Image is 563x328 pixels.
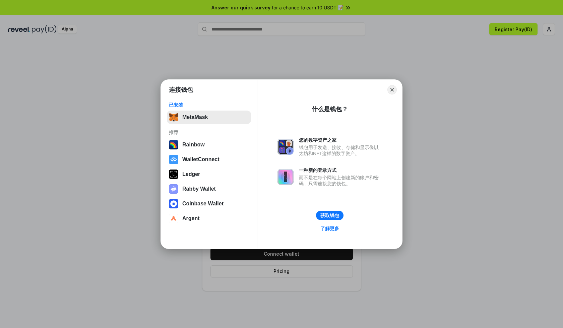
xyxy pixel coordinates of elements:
[316,211,343,220] button: 获取钱包
[316,224,343,233] a: 了解更多
[169,86,193,94] h1: 连接钱包
[277,169,294,185] img: svg+xml,%3Csvg%20xmlns%3D%22http%3A%2F%2Fwww.w3.org%2F2000%2Fsvg%22%20fill%3D%22none%22%20viewBox...
[169,214,178,223] img: svg+xml,%3Csvg%20width%3D%2228%22%20height%3D%2228%22%20viewBox%3D%220%200%2028%2028%22%20fill%3D...
[182,171,200,177] div: Ledger
[299,137,382,143] div: 您的数字资产之家
[167,197,251,210] button: Coinbase Wallet
[312,105,348,113] div: 什么是钱包？
[182,215,200,221] div: Argent
[169,113,178,122] img: svg+xml,%3Csvg%20fill%3D%22none%22%20height%3D%2233%22%20viewBox%3D%220%200%2035%2033%22%20width%...
[182,142,205,148] div: Rainbow
[182,201,224,207] div: Coinbase Wallet
[169,102,249,108] div: 已安装
[167,182,251,196] button: Rabby Wallet
[169,129,249,135] div: 推荐
[167,168,251,181] button: Ledger
[169,199,178,208] img: svg+xml,%3Csvg%20width%3D%2228%22%20height%3D%2228%22%20viewBox%3D%220%200%2028%2028%22%20fill%3D...
[320,212,339,218] div: 获取钱包
[169,155,178,164] img: svg+xml,%3Csvg%20width%3D%2228%22%20height%3D%2228%22%20viewBox%3D%220%200%2028%2028%22%20fill%3D...
[182,186,216,192] div: Rabby Wallet
[167,212,251,225] button: Argent
[299,175,382,187] div: 而不是在每个网站上创建新的账户和密码，只需连接您的钱包。
[182,156,220,162] div: WalletConnect
[299,144,382,156] div: 钱包用于发送、接收、存储和显示像以太坊和NFT这样的数字资产。
[299,167,382,173] div: 一种新的登录方式
[277,139,294,155] img: svg+xml,%3Csvg%20xmlns%3D%22http%3A%2F%2Fwww.w3.org%2F2000%2Fsvg%22%20fill%3D%22none%22%20viewBox...
[169,140,178,149] img: svg+xml,%3Csvg%20width%3D%22120%22%20height%3D%22120%22%20viewBox%3D%220%200%20120%20120%22%20fil...
[167,138,251,151] button: Rainbow
[167,153,251,166] button: WalletConnect
[182,114,208,120] div: MetaMask
[167,111,251,124] button: MetaMask
[320,225,339,232] div: 了解更多
[169,170,178,179] img: svg+xml,%3Csvg%20xmlns%3D%22http%3A%2F%2Fwww.w3.org%2F2000%2Fsvg%22%20width%3D%2228%22%20height%3...
[387,85,397,94] button: Close
[169,184,178,194] img: svg+xml,%3Csvg%20xmlns%3D%22http%3A%2F%2Fwww.w3.org%2F2000%2Fsvg%22%20fill%3D%22none%22%20viewBox...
